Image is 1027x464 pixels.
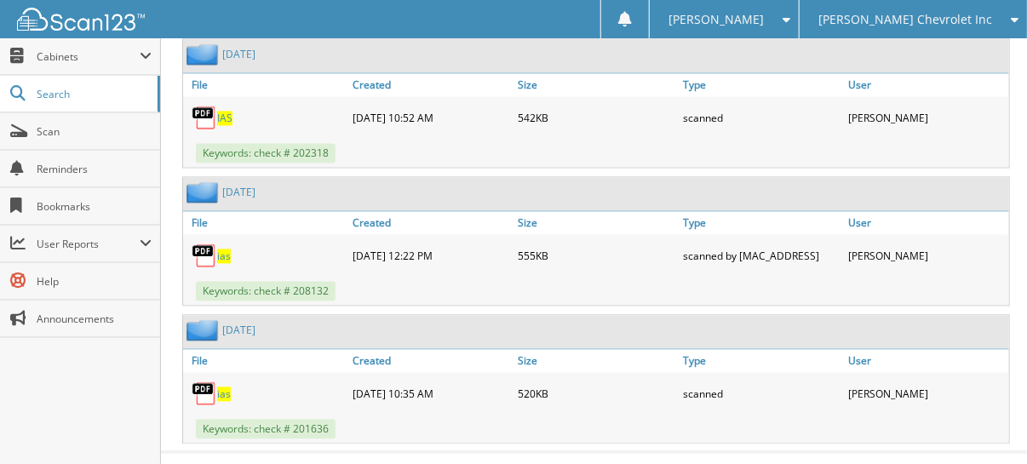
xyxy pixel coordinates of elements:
div: scanned [679,101,844,135]
span: Search [37,87,149,101]
a: Size [513,212,679,235]
a: [DATE] [222,48,255,62]
div: [PERSON_NAME] [844,239,1009,273]
a: Type [679,350,844,373]
a: [DATE] [222,186,255,200]
span: Scan [37,124,152,139]
span: Help [37,274,152,289]
img: folder2.png [186,44,222,66]
a: Type [679,212,844,235]
a: User [844,74,1009,97]
div: 520KB [513,377,679,411]
a: ias [217,387,231,402]
a: ias [217,249,231,264]
span: [PERSON_NAME] [668,14,764,25]
a: Type [679,74,844,97]
a: File [183,212,348,235]
div: [DATE] 10:35 AM [348,377,513,411]
a: Size [513,74,679,97]
a: User [844,212,1009,235]
div: scanned [679,377,844,411]
img: PDF.png [192,381,217,407]
iframe: Chat Widget [942,382,1027,464]
a: User [844,350,1009,373]
div: scanned by [MAC_ADDRESS] [679,239,844,273]
a: IAS [217,112,232,126]
a: [DATE] [222,324,255,338]
span: Bookmarks [37,199,152,214]
span: Keywords: check # 202318 [196,144,336,163]
span: Keywords: check # 208132 [196,282,336,301]
span: Announcements [37,312,152,326]
a: Size [513,350,679,373]
span: User Reports [37,237,140,251]
div: [PERSON_NAME] [844,377,1009,411]
div: [DATE] 12:22 PM [348,239,513,273]
div: [PERSON_NAME] [844,101,1009,135]
a: File [183,350,348,373]
span: [PERSON_NAME] Chevrolet Inc [818,14,992,25]
div: [DATE] 10:52 AM [348,101,513,135]
img: folder2.png [186,182,222,203]
a: Created [348,212,513,235]
span: Cabinets [37,49,140,64]
a: Created [348,350,513,373]
div: 542KB [513,101,679,135]
a: Created [348,74,513,97]
div: 555KB [513,239,679,273]
span: Reminders [37,162,152,176]
a: File [183,74,348,97]
img: PDF.png [192,243,217,269]
img: PDF.png [192,106,217,131]
img: folder2.png [186,320,222,341]
img: scan123-logo-white.svg [17,8,145,31]
span: Keywords: check # 201636 [196,420,336,439]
